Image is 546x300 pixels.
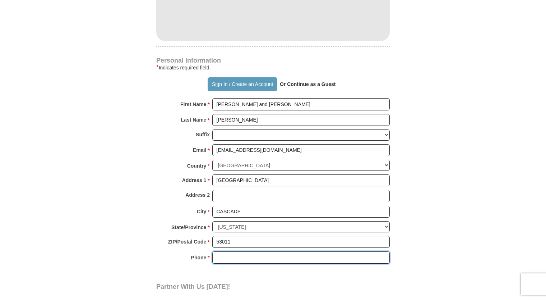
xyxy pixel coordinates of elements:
[181,115,207,125] strong: Last Name
[280,81,336,87] strong: Or Continue as a Guest
[171,222,206,232] strong: State/Province
[156,63,390,72] div: Indicates required field
[156,58,390,63] h4: Personal Information
[196,129,210,140] strong: Suffix
[193,145,206,155] strong: Email
[185,190,210,200] strong: Address 2
[208,77,277,91] button: Sign In / Create an Account
[187,161,207,171] strong: Country
[191,253,207,263] strong: Phone
[156,283,230,290] span: Partner With Us [DATE]!
[182,175,207,185] strong: Address 1
[168,237,207,247] strong: ZIP/Postal Code
[197,206,206,217] strong: City
[180,99,206,109] strong: First Name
